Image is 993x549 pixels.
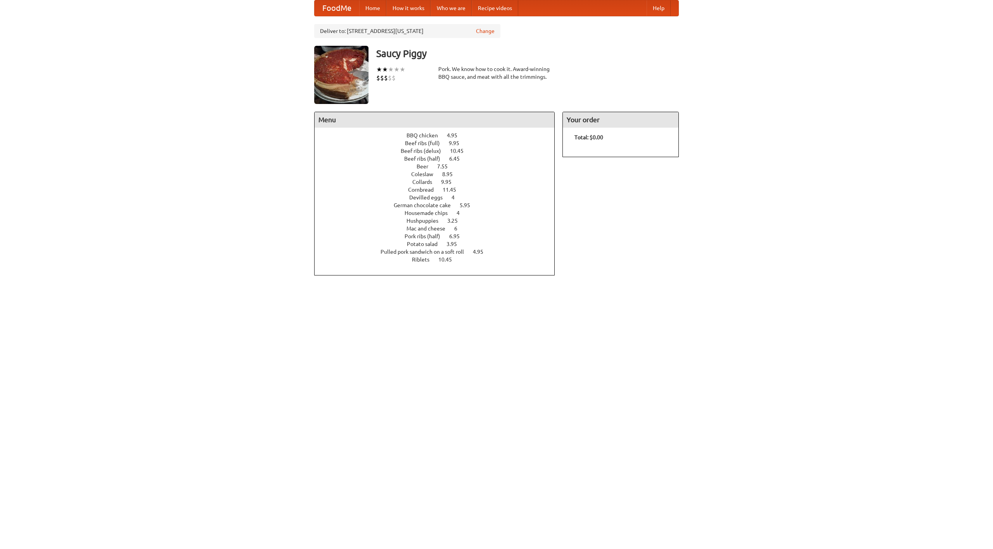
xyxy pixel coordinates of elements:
span: Beer [417,163,436,170]
a: Recipe videos [472,0,518,16]
span: 10.45 [438,256,460,263]
span: 11.45 [443,187,464,193]
span: Coleslaw [411,171,441,177]
a: German chocolate cake 5.95 [394,202,484,208]
a: Change [476,27,495,35]
a: Riblets 10.45 [412,256,466,263]
a: Devilled eggs 4 [409,194,469,201]
span: BBQ chicken [407,132,446,139]
a: Housemade chips 4 [405,210,474,216]
div: Deliver to: [STREET_ADDRESS][US_STATE] [314,24,500,38]
span: Pork ribs (half) [405,233,448,239]
span: 6 [454,225,465,232]
span: 4 [452,194,462,201]
a: Collards 9.95 [412,179,466,185]
a: Coleslaw 8.95 [411,171,467,177]
span: 4.95 [447,132,465,139]
li: ★ [394,65,400,74]
span: 5.95 [460,202,478,208]
span: 9.95 [441,179,459,185]
span: Mac and cheese [407,225,453,232]
span: 8.95 [442,171,460,177]
span: Devilled eggs [409,194,450,201]
b: Total: $0.00 [574,134,603,140]
li: ★ [376,65,382,74]
a: Pulled pork sandwich on a soft roll 4.95 [381,249,498,255]
h4: Your order [563,112,678,128]
span: 10.45 [450,148,471,154]
li: ★ [400,65,405,74]
h4: Menu [315,112,554,128]
img: angular.jpg [314,46,368,104]
span: German chocolate cake [394,202,458,208]
div: Pork. We know how to cook it. Award-winning BBQ sauce, and meat with all the trimmings. [438,65,555,81]
a: Beef ribs (delux) 10.45 [401,148,478,154]
a: Cornbread 11.45 [408,187,471,193]
span: Riblets [412,256,437,263]
a: Hushpuppies 3.25 [407,218,472,224]
a: Potato salad 3.95 [407,241,471,247]
span: 6.95 [449,233,467,239]
span: Beef ribs (delux) [401,148,449,154]
span: 6.45 [449,156,467,162]
span: 9.95 [449,140,467,146]
span: Hushpuppies [407,218,446,224]
h3: Saucy Piggy [376,46,679,61]
span: Cornbread [408,187,441,193]
li: ★ [382,65,388,74]
span: 4 [457,210,467,216]
span: 7.55 [437,163,455,170]
li: $ [392,74,396,82]
a: Mac and cheese 6 [407,225,472,232]
li: $ [376,74,380,82]
a: FoodMe [315,0,359,16]
a: How it works [386,0,431,16]
li: $ [380,74,384,82]
a: Pork ribs (half) 6.95 [405,233,474,239]
a: Who we are [431,0,472,16]
span: Collards [412,179,440,185]
a: BBQ chicken 4.95 [407,132,472,139]
span: Beef ribs (full) [405,140,448,146]
li: $ [384,74,388,82]
li: $ [388,74,392,82]
span: 3.95 [446,241,465,247]
a: Beer 7.55 [417,163,462,170]
span: 4.95 [473,249,491,255]
li: ★ [388,65,394,74]
a: Help [647,0,671,16]
span: 3.25 [447,218,465,224]
span: Potato salad [407,241,445,247]
a: Beef ribs (half) 6.45 [404,156,474,162]
span: Beef ribs (half) [404,156,448,162]
span: Pulled pork sandwich on a soft roll [381,249,472,255]
span: Housemade chips [405,210,455,216]
a: Beef ribs (full) 9.95 [405,140,474,146]
a: Home [359,0,386,16]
